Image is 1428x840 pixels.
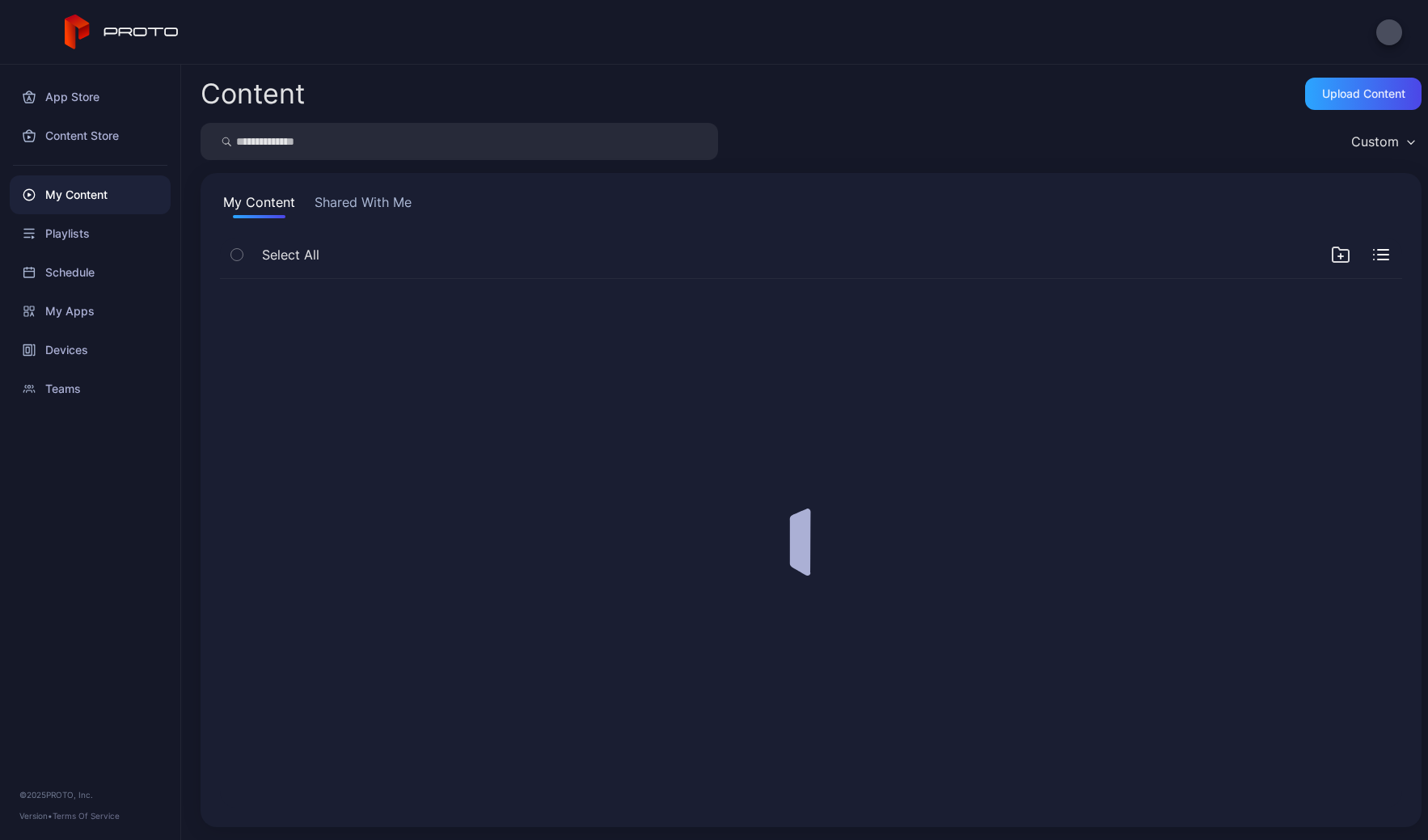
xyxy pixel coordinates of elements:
[10,175,171,214] a: My Content
[1351,133,1399,150] div: Custom
[19,811,53,821] span: Version •
[10,78,171,116] a: App Store
[1305,78,1422,110] button: Upload Content
[10,214,171,253] a: Playlists
[10,253,171,292] a: Schedule
[53,811,120,821] a: Terms Of Service
[10,331,171,369] a: Devices
[1343,123,1422,160] button: Custom
[220,192,298,218] button: My Content
[10,116,171,155] a: Content Store
[262,245,319,264] span: Select All
[311,192,415,218] button: Shared With Me
[10,369,171,408] a: Teams
[19,788,161,801] div: © 2025 PROTO, Inc.
[10,292,171,331] a: My Apps
[201,80,305,108] div: Content
[1322,87,1405,100] div: Upload Content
